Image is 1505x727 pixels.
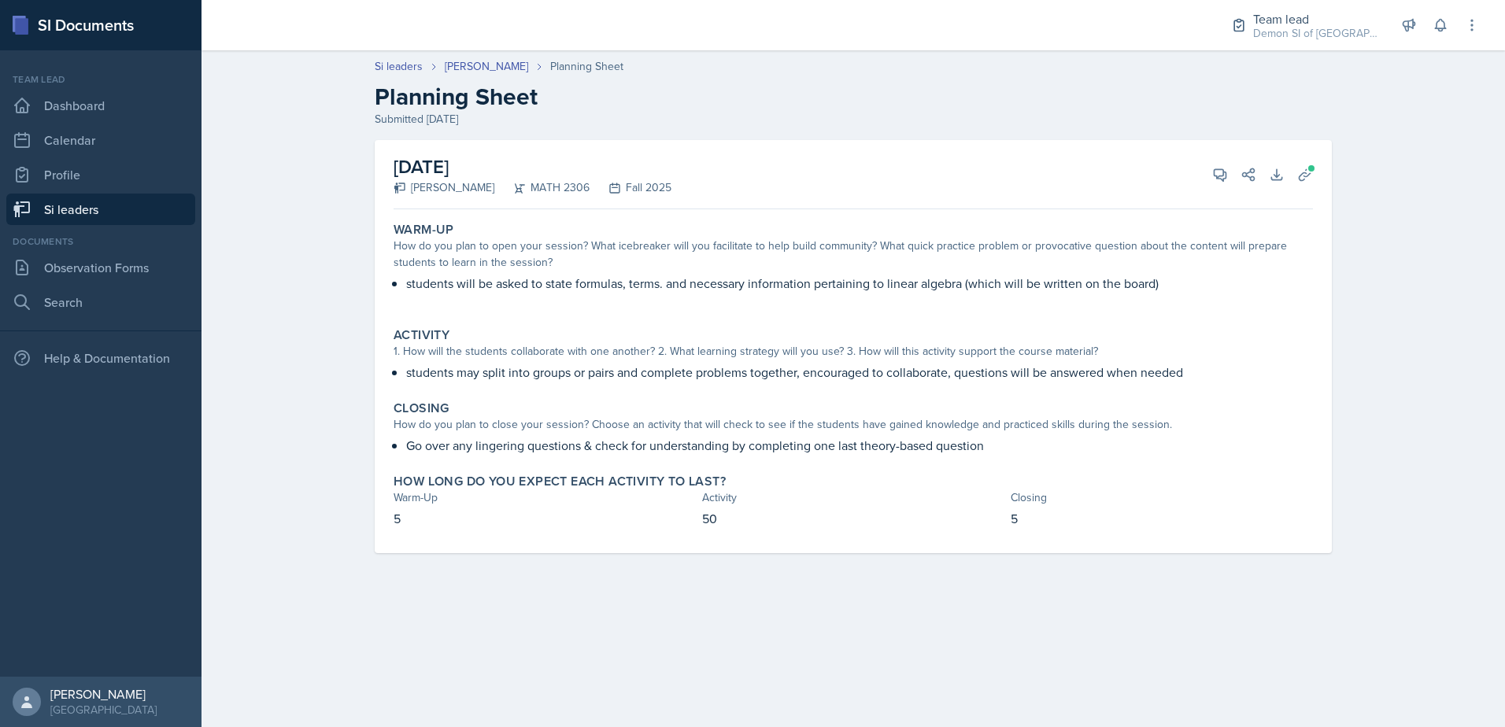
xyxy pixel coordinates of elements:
[375,111,1332,127] div: Submitted [DATE]
[394,474,726,489] label: How long do you expect each activity to last?
[1253,25,1379,42] div: Demon SI of [GEOGRAPHIC_DATA] / Fall 2025
[550,58,623,75] div: Planning Sheet
[394,327,449,343] label: Activity
[394,153,671,181] h2: [DATE]
[6,342,195,374] div: Help & Documentation
[394,179,494,196] div: [PERSON_NAME]
[394,343,1313,360] div: 1. How will the students collaborate with one another? 2. What learning strategy will you use? 3....
[702,489,1004,506] div: Activity
[394,509,696,528] p: 5
[6,72,195,87] div: Team lead
[50,686,157,702] div: [PERSON_NAME]
[6,234,195,249] div: Documents
[494,179,590,196] div: MATH 2306
[394,400,449,416] label: Closing
[1011,489,1313,506] div: Closing
[394,416,1313,433] div: How do you plan to close your session? Choose an activity that will check to see if the students ...
[394,222,454,238] label: Warm-Up
[445,58,528,75] a: [PERSON_NAME]
[406,274,1313,293] p: students will be asked to state formulas, terms. and necessary information pertaining to linear a...
[375,58,423,75] a: Si leaders
[6,252,195,283] a: Observation Forms
[406,436,1313,455] p: Go over any lingering questions & check for understanding by completing one last theory-based que...
[375,83,1332,111] h2: Planning Sheet
[1011,509,1313,528] p: 5
[6,124,195,156] a: Calendar
[406,363,1313,382] p: students may split into groups or pairs and complete problems together, encouraged to collaborate...
[6,90,195,121] a: Dashboard
[702,509,1004,528] p: 50
[6,159,195,190] a: Profile
[590,179,671,196] div: Fall 2025
[6,286,195,318] a: Search
[394,489,696,506] div: Warm-Up
[394,238,1313,271] div: How do you plan to open your session? What icebreaker will you facilitate to help build community...
[1253,9,1379,28] div: Team lead
[50,702,157,718] div: [GEOGRAPHIC_DATA]
[6,194,195,225] a: Si leaders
